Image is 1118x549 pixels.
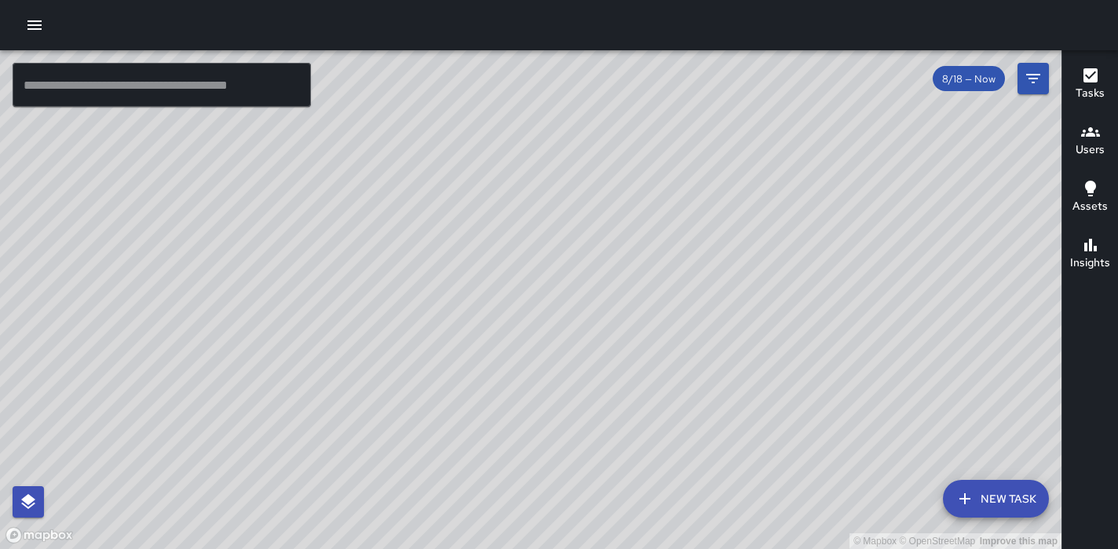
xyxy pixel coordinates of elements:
h6: Insights [1070,254,1110,272]
h6: Assets [1072,198,1108,215]
button: Users [1062,113,1118,170]
button: Tasks [1062,57,1118,113]
button: New Task [943,480,1049,518]
button: Assets [1062,170,1118,226]
button: Filters [1018,63,1049,94]
h6: Users [1076,141,1105,159]
button: Insights [1062,226,1118,283]
span: 8/18 — Now [933,72,1005,86]
h6: Tasks [1076,85,1105,102]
